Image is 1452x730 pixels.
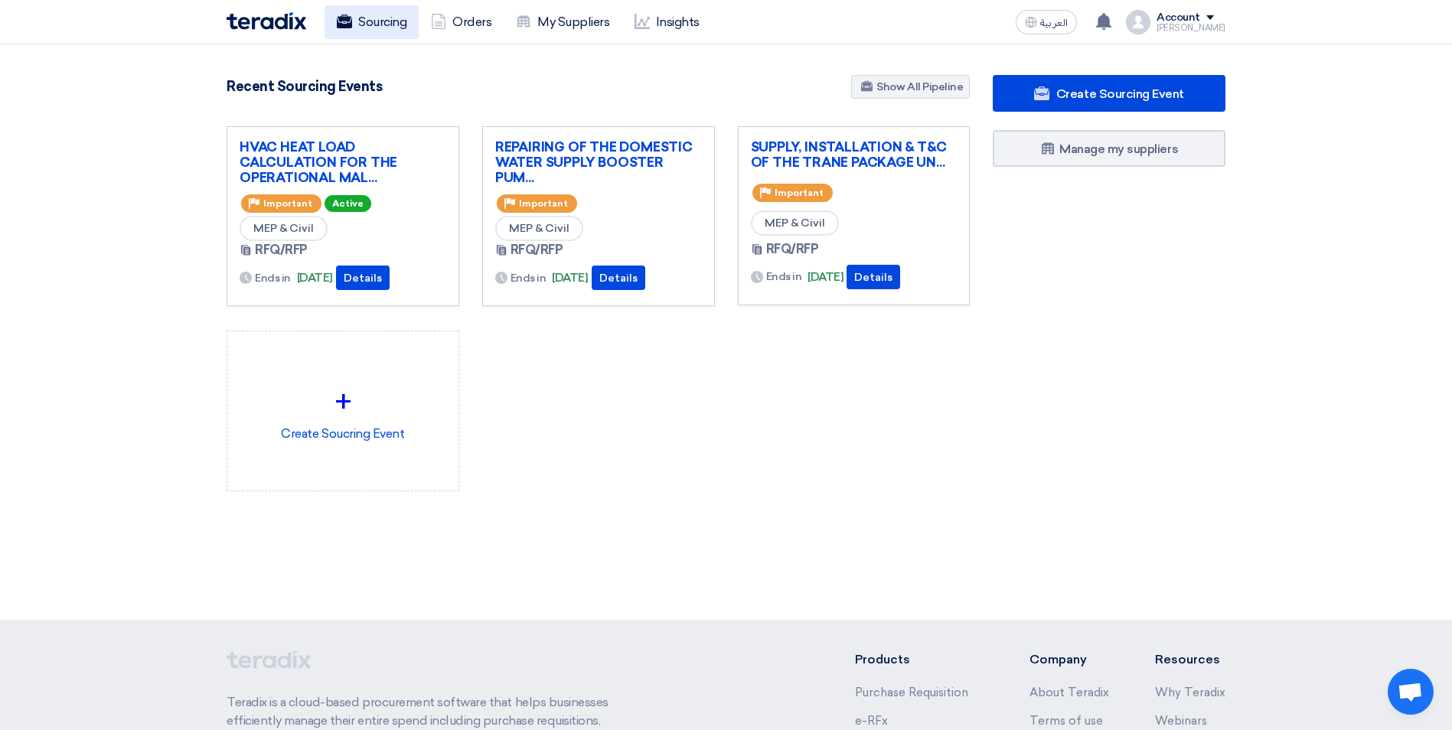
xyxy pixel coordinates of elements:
span: Ends in [255,270,291,286]
span: [DATE] [297,269,333,287]
a: Webinars [1155,714,1207,728]
span: Ends in [766,269,802,285]
li: Resources [1155,650,1225,669]
a: REPAIRING OF THE DOMESTIC WATER SUPPLY BOOSTER PUM... [495,139,702,185]
span: [DATE] [808,269,843,286]
h4: Recent Sourcing Events [227,78,382,95]
div: + [240,379,446,425]
span: Important [519,198,568,209]
a: HVAC HEAT LOAD CALCULATION FOR THE OPERATIONAL MAL... [240,139,446,185]
li: Company [1029,650,1109,669]
button: العربية [1016,10,1077,34]
span: Important [775,187,824,198]
span: Important [263,198,312,209]
span: Active [325,195,371,212]
button: Details [847,265,900,289]
a: Sourcing [325,5,419,39]
a: e-RFx [855,714,888,728]
span: العربية [1040,18,1068,28]
span: MEP & Civil [751,210,839,236]
img: profile_test.png [1126,10,1150,34]
button: Details [336,266,390,290]
a: My Suppliers [504,5,622,39]
a: Why Teradix [1155,686,1225,699]
button: Details [592,266,645,290]
a: Purchase Requisition [855,686,968,699]
a: SUPPLY, INSTALLATION & T&C OF THE TRANE PACKAGE UN... [751,139,958,170]
a: Insights [622,5,712,39]
div: [PERSON_NAME] [1157,24,1225,32]
div: Create Soucring Event [240,344,446,478]
a: Show All Pipeline [851,75,970,99]
span: Create Sourcing Event [1056,86,1184,101]
span: RFQ/RFP [255,241,308,259]
span: RFQ/RFP [511,241,563,259]
a: Orders [419,5,504,39]
span: RFQ/RFP [766,240,819,259]
span: MEP & Civil [240,216,328,241]
span: MEP & Civil [495,216,583,241]
img: Teradix logo [227,12,306,30]
li: Products [855,650,984,669]
a: About Teradix [1029,686,1109,699]
div: Account [1157,11,1200,24]
a: Manage my suppliers [993,130,1225,167]
span: Ends in [511,270,547,286]
a: Terms of use [1029,714,1103,728]
a: Open chat [1388,669,1434,715]
span: [DATE] [552,269,588,287]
